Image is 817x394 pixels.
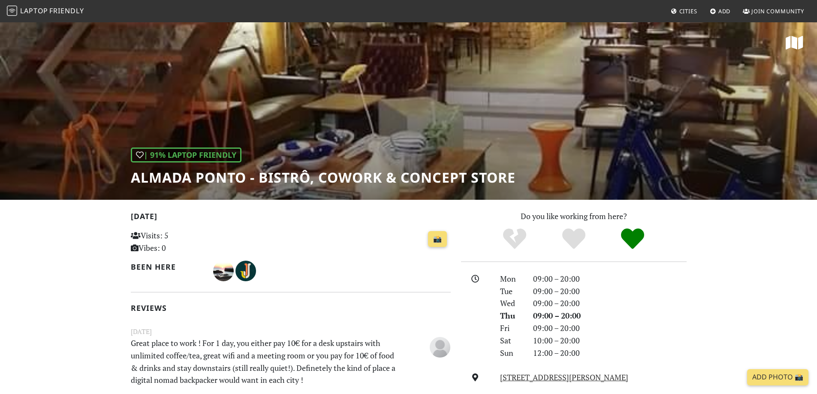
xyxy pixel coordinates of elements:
span: Cities [679,7,697,15]
div: Sat [495,334,528,347]
small: [DATE] [126,326,456,337]
span: Jennifer Ho [235,265,256,275]
span: Nuno [213,265,235,275]
span: Friendly [49,6,84,15]
h2: Reviews [131,304,451,313]
div: 09:00 – 20:00 [528,310,692,322]
h2: Been here [131,262,203,271]
a: 📸 [428,231,447,247]
a: Add [706,3,734,19]
div: 09:00 – 20:00 [528,322,692,334]
img: 3143-nuno.jpg [213,261,234,281]
div: 12:00 – 20:00 [528,347,692,359]
div: Mon [495,273,528,285]
a: Cities [667,3,701,19]
span: Add [718,7,731,15]
div: | 91% Laptop Friendly [131,147,241,162]
h1: Almada Ponto - Bistrô, Cowork & Concept Store [131,169,516,186]
img: blank-535327c66bd565773addf3077783bbfce4b00ec00e9fd257753287c682c7fa38.png [430,337,450,358]
span: Anonymous [430,341,450,351]
div: Wed [495,297,528,310]
div: 09:00 – 20:00 [528,297,692,310]
p: Visits: 5 Vibes: 0 [131,229,231,254]
div: No [485,227,544,251]
p: Do you like working from here? [461,210,687,223]
img: LaptopFriendly [7,6,17,16]
span: Laptop [20,6,48,15]
div: Thu [495,310,528,322]
div: Definitely! [603,227,662,251]
span: Join Community [751,7,804,15]
p: Great place to work ! For 1 day, you either pay 10€ for a desk upstairs with unlimited coffee/tea... [126,337,401,386]
div: Fri [495,322,528,334]
img: 3159-jennifer.jpg [235,261,256,281]
a: LaptopFriendly LaptopFriendly [7,4,84,19]
div: 09:00 – 20:00 [528,273,692,285]
a: Join Community [739,3,808,19]
div: Sun [495,347,528,359]
div: 09:00 – 20:00 [528,285,692,298]
h2: [DATE] [131,212,451,224]
div: Yes [544,227,603,251]
div: 10:00 – 20:00 [528,334,692,347]
div: Tue [495,285,528,298]
a: Add Photo 📸 [747,369,808,385]
a: [STREET_ADDRESS][PERSON_NAME] [500,372,628,382]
